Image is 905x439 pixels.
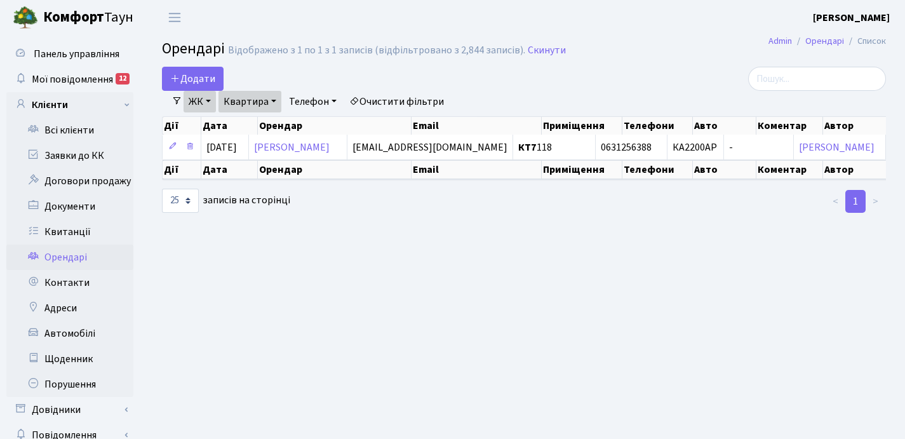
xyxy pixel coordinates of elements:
th: Авто [693,160,756,179]
a: ЖК [184,91,216,112]
span: КА2200АР [673,142,718,152]
a: Всі клієнти [6,118,133,143]
a: [PERSON_NAME] [813,10,890,25]
div: 12 [116,73,130,84]
th: Телефони [622,117,694,135]
th: Коментар [756,160,823,179]
a: Адреси [6,295,133,321]
span: Додати [170,72,215,86]
span: Таун [43,7,133,29]
a: Автомобілі [6,321,133,346]
a: Мої повідомлення12 [6,67,133,92]
th: Коментар [756,117,823,135]
b: КТ7 [518,140,537,154]
a: Клієнти [6,92,133,118]
b: Комфорт [43,7,104,27]
input: Пошук... [748,67,886,91]
a: Квитанції [6,219,133,245]
span: Панель управління [34,47,119,61]
nav: breadcrumb [749,28,905,55]
button: Переключити навігацію [159,7,191,28]
a: Телефон [284,91,342,112]
th: Авто [693,117,756,135]
a: Контакти [6,270,133,295]
th: Дії [163,160,201,179]
a: Орендарі [805,34,844,48]
a: Квартира [218,91,281,112]
a: Заявки до КК [6,143,133,168]
th: Орендар [258,160,412,179]
a: Очистити фільтри [344,91,449,112]
label: записів на сторінці [162,189,290,213]
span: 118 [518,142,590,152]
a: Панель управління [6,41,133,67]
img: logo.png [13,5,38,30]
a: [PERSON_NAME] [254,140,330,154]
a: Документи [6,194,133,219]
a: Скинути [528,44,566,57]
a: Порушення [6,372,133,397]
a: Admin [768,34,792,48]
a: [PERSON_NAME] [799,140,875,154]
select: записів на сторінці [162,189,199,213]
a: Довідники [6,397,133,422]
th: Дата [201,117,258,135]
b: [PERSON_NAME] [813,11,890,25]
a: Щоденник [6,346,133,372]
span: - [729,140,733,154]
th: Email [412,117,542,135]
span: 0631256388 [601,142,662,152]
th: Телефони [622,160,694,179]
span: [EMAIL_ADDRESS][DOMAIN_NAME] [352,140,507,154]
th: Приміщення [542,160,622,179]
span: Мої повідомлення [32,72,113,86]
th: Email [412,160,542,179]
th: Дата [201,160,258,179]
span: [DATE] [206,140,237,154]
a: Договори продажу [6,168,133,194]
span: Орендарі [162,37,225,60]
th: Приміщення [542,117,622,135]
a: Орендарі [6,245,133,270]
a: 1 [845,190,866,213]
th: Дії [163,117,201,135]
div: Відображено з 1 по 1 з 1 записів (відфільтровано з 2,844 записів). [228,44,525,57]
th: Орендар [258,117,412,135]
a: Додати [162,67,224,91]
li: Список [844,34,886,48]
